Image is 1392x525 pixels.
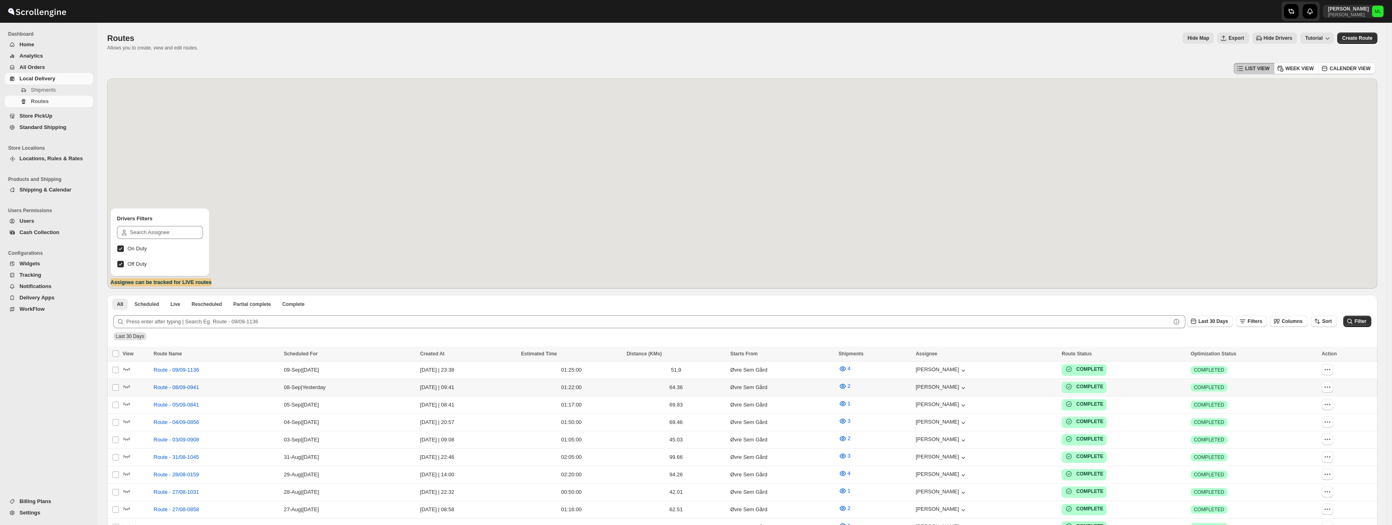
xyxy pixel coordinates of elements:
[834,362,855,375] button: 4
[1198,318,1228,324] span: Last 30 Days
[1322,351,1337,357] span: Action
[153,453,199,461] span: Route - 31/08-1045
[5,62,93,73] button: All Orders
[916,351,937,357] span: Assignee
[1194,402,1224,408] span: COMPLETED
[19,64,45,70] span: All Orders
[730,401,834,409] div: Øvre Sem Gård
[110,278,211,286] label: Assignee can be tracked for LIVE routes
[1076,419,1103,424] b: COMPLETE
[153,506,199,514] span: Route - 27/08-0858
[153,471,199,479] span: Route - 28/08-0159
[1194,367,1224,373] span: COMPLETED
[8,31,93,37] span: Dashboard
[149,364,204,377] button: Route - 09/09-1136
[730,471,834,479] div: Øvre Sem Gård
[730,506,834,514] div: Øvre Sem Gård
[284,489,319,495] span: 28-Aug | [DATE]
[1228,35,1244,41] span: Export
[521,418,622,426] div: 01:50:00
[627,453,725,461] div: 99.66
[521,471,622,479] div: 02:20:00
[1342,35,1373,41] span: Create Route
[730,383,834,392] div: Øvre Sem Gård
[19,113,52,119] span: Store PickUp
[5,281,93,292] button: Notifications
[834,415,855,428] button: 3
[126,315,1171,328] input: Press enter after typing | Search Eg. Route - 09/09-1136
[848,488,850,494] span: 1
[521,506,622,514] div: 01:16:00
[107,45,198,51] p: Allows you to create, view and edit routes.
[149,468,204,481] button: Route - 28/08-0159
[1322,318,1332,324] span: Sort
[848,383,850,389] span: 2
[834,467,855,480] button: 4
[1311,316,1337,327] button: Sort
[1305,35,1323,41] span: Tutorial
[5,96,93,107] button: Routes
[1065,400,1103,408] button: COMPLETE
[8,145,93,151] span: Store Locations
[1337,32,1377,44] button: Create Route
[149,416,204,429] button: Route - 04/09-0856
[1343,316,1371,327] button: Filter
[420,436,516,444] div: [DATE] | 09:08
[521,351,557,357] span: Estimated Time
[420,488,516,496] div: [DATE] | 22:32
[284,351,317,357] span: Scheduled For
[420,506,516,514] div: [DATE] | 08:58
[5,184,93,196] button: Shipping & Calendar
[112,299,128,310] button: All routes
[1065,470,1103,478] button: COMPLETE
[1076,436,1103,442] b: COMPLETE
[1062,351,1092,357] span: Route Status
[420,418,516,426] div: [DATE] | 20:57
[1355,318,1366,324] span: Filter
[730,351,758,357] span: Starts From
[123,351,134,357] span: View
[627,418,725,426] div: 69.46
[1065,435,1103,443] button: COMPLETE
[627,401,725,409] div: 69.83
[1282,318,1302,324] span: Columns
[848,418,850,424] span: 3
[284,471,319,478] span: 29-Aug | [DATE]
[1194,419,1224,426] span: COMPLETED
[5,50,93,62] button: Analytics
[730,366,834,374] div: Øvre Sem Gård
[1076,454,1103,459] b: COMPLETE
[834,397,855,410] button: 1
[627,351,662,357] span: Distance (KMs)
[1323,5,1384,18] button: User menu
[420,471,516,479] div: [DATE] | 14:00
[916,506,967,514] button: [PERSON_NAME]
[19,218,34,224] span: Users
[149,451,204,464] button: Route - 31/08-1045
[1187,35,1209,41] span: Hide Map
[1065,487,1103,495] button: COMPLETE
[5,153,93,164] button: Locations, Rules & Rates
[1217,32,1249,44] button: Export
[19,272,41,278] span: Tracking
[420,453,516,461] div: [DATE] | 22:46
[1065,505,1103,513] button: COMPLETE
[839,351,863,357] span: Shipments
[284,367,319,373] span: 09-Sep | [DATE]
[420,383,516,392] div: [DATE] | 09:41
[1252,32,1297,44] button: Hide Drivers
[1285,65,1314,72] span: WEEK VIEW
[521,488,622,496] div: 00:50:00
[19,53,43,59] span: Analytics
[116,334,144,339] span: Last 30 Days
[1328,6,1369,12] p: [PERSON_NAME]
[916,384,967,392] button: [PERSON_NAME]
[730,488,834,496] div: Øvre Sem Gård
[916,454,967,462] button: [PERSON_NAME]
[627,471,725,479] div: 94.26
[127,245,147,252] span: On Duty
[1236,316,1267,327] button: Filters
[19,295,54,301] span: Delivery Apps
[1076,401,1103,407] b: COMPLETE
